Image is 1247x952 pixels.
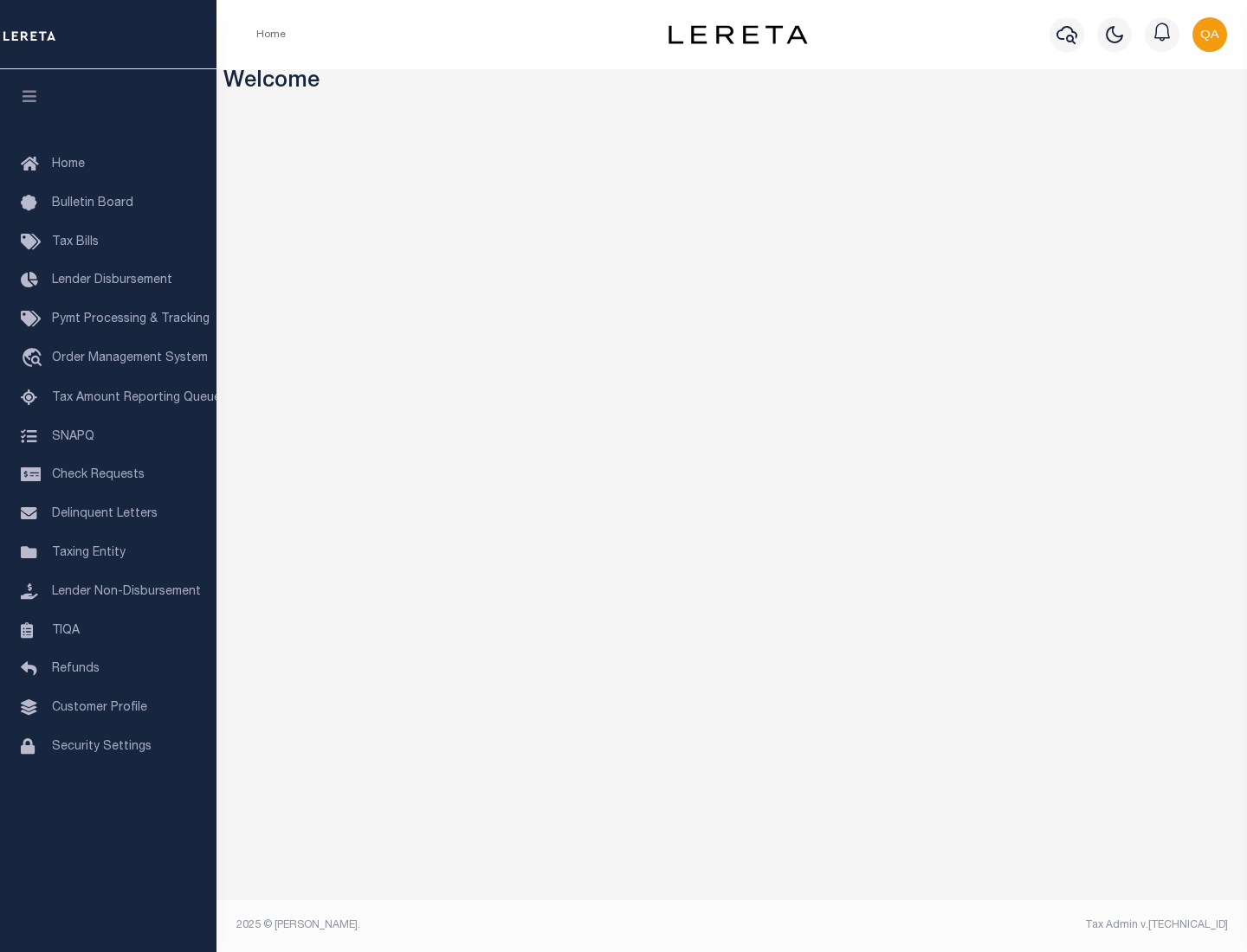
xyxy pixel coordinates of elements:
h3: Welcome [223,69,1241,96]
span: Lender Disbursement [52,274,172,286]
img: logo-dark.svg [669,25,807,44]
span: Home [52,158,85,170]
div: 2025 © [PERSON_NAME]. [223,917,733,933]
span: Refunds [52,663,100,675]
div: Tax Admin v.[TECHNICAL_ID] [745,917,1228,933]
span: TIQA [52,624,80,636]
span: Tax Amount Reporting Queue [52,392,221,404]
span: Security Settings [52,741,152,753]
span: SNAPQ [52,430,94,442]
span: Taxing Entity [52,547,126,559]
span: Customer Profile [52,702,147,714]
i: travel_explore [21,348,48,370]
img: svg+xml;base64,PHN2ZyB4bWxucz0iaHR0cDovL3d3dy53My5vcmcvMjAwMC9zdmciIHBvaW50ZXItZXZlbnRzPSJub25lIi... [1192,17,1227,52]
span: Bulletin Board [52,197,133,209]
span: Order Management System [52,352,208,364]
span: Pymt Processing & Tracking [52,313,210,325]
span: Tax Bills [52,236,99,248]
span: Lender Non-Disbursement [52,586,201,598]
span: Check Requests [52,469,145,481]
li: Home [256,27,286,42]
span: Delinquent Letters [52,508,158,520]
